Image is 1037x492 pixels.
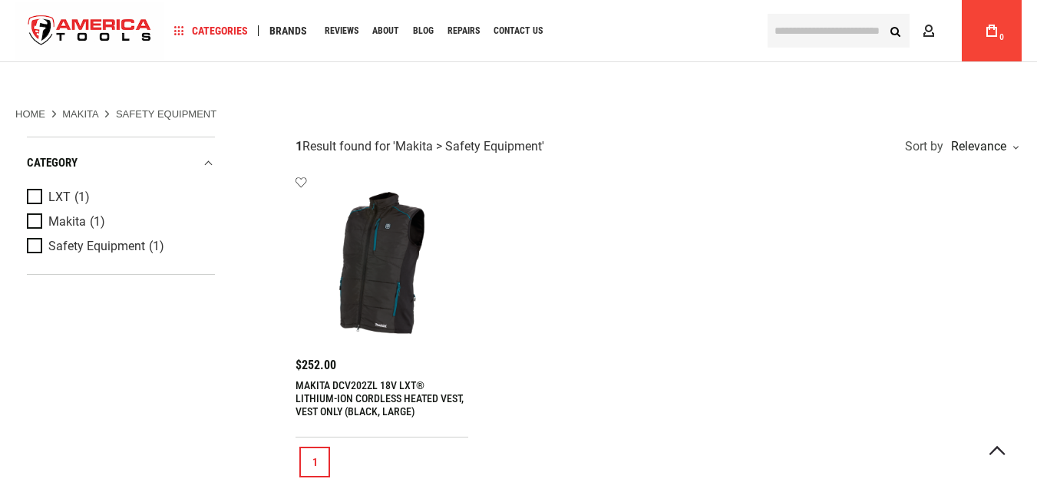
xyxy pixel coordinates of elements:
img: MAKITA DCV202ZL 18V LXT® LITHIUM‑ION CORDLESS HEATED VEST, VEST ONLY (BLACK, LARGE) [311,192,453,334]
span: (1) [74,191,90,204]
span: Sort by [905,140,943,153]
div: category [27,153,215,173]
a: LXT (1) [27,189,211,206]
span: Contact Us [494,26,543,35]
img: America Tools [15,2,164,60]
div: Relevance [947,140,1018,153]
span: Categories [174,25,248,36]
a: MAKITA DCV202ZL 18V LXT® LITHIUM‑ION CORDLESS HEATED VEST, VEST ONLY (BLACK, LARGE) [296,379,464,418]
span: Blog [413,26,434,35]
span: $252.00 [296,359,336,371]
span: About [372,26,399,35]
a: Reviews [318,21,365,41]
a: About [365,21,406,41]
span: 0 [999,33,1004,41]
span: Makita [48,215,86,229]
div: Result found for ' ' [296,139,544,155]
a: Makita (1) [27,213,211,230]
span: Repairs [447,26,480,35]
span: Makita > Safety Equipment [395,139,542,154]
span: LXT [48,190,71,204]
a: Brands [263,21,314,41]
span: Reviews [325,26,358,35]
span: (1) [90,216,105,229]
span: (1) [149,240,164,253]
a: Home [15,107,45,121]
a: Categories [167,21,255,41]
a: 1 [299,447,330,477]
strong: 1 [296,139,302,154]
div: Product Filters [27,137,215,275]
a: Makita [62,107,98,121]
a: store logo [15,2,164,60]
span: Brands [269,25,307,36]
button: Search [880,16,910,45]
a: Safety Equipment (1) [27,238,211,255]
a: Contact Us [487,21,550,41]
strong: Safety Equipment [116,108,216,120]
span: Safety Equipment [48,239,145,253]
a: Blog [406,21,441,41]
a: Repairs [441,21,487,41]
